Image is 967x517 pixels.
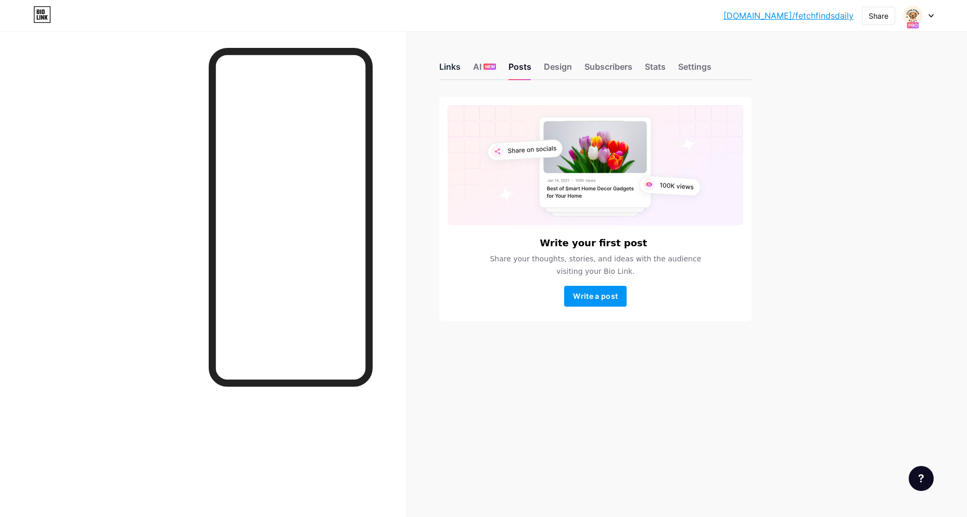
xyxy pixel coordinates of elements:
[869,10,888,21] div: Share
[903,6,923,26] img: fetchfindsdaily
[584,60,632,79] div: Subscribers
[544,60,572,79] div: Design
[573,292,618,300] span: Write a post
[540,238,647,248] h6: Write your first post
[477,253,714,278] span: Share your thoughts, stories, and ideas with the audience visiting your Bio Link.
[678,60,711,79] div: Settings
[508,60,531,79] div: Posts
[439,60,461,79] div: Links
[485,64,495,70] span: NEW
[723,9,854,22] a: [DOMAIN_NAME]/fetchfindsdaily
[645,60,666,79] div: Stats
[564,286,627,307] button: Write a post
[473,60,496,79] div: AI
